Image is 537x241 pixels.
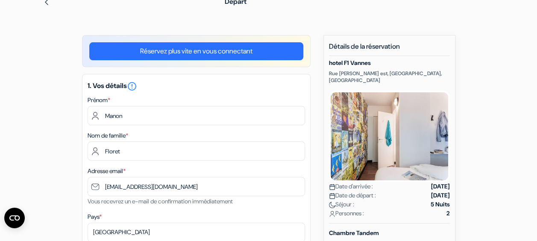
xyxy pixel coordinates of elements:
h5: 1. Vos détails [88,81,305,91]
a: Réservez plus vite en vous connectant [89,42,303,60]
p: Rue [PERSON_NAME] est, [GEOGRAPHIC_DATA], [GEOGRAPHIC_DATA] [329,70,450,84]
input: Entrer le nom de famille [88,141,305,161]
strong: 5 Nuits [431,200,450,209]
label: Adresse email [88,167,126,176]
strong: [DATE] [431,191,450,200]
button: Ouvrir le widget CMP [4,208,25,228]
span: Date de départ : [329,191,376,200]
img: calendar.svg [329,193,335,199]
strong: [DATE] [431,182,450,191]
span: Date d'arrivée : [329,182,373,191]
label: Pays [88,212,102,221]
span: Séjour : [329,200,354,209]
span: Personnes : [329,209,364,218]
img: calendar.svg [329,184,335,190]
label: Nom de famille [88,131,128,140]
i: error_outline [127,81,137,91]
h5: Détails de la réservation [329,42,450,56]
img: user_icon.svg [329,211,335,217]
label: Prénom [88,96,110,105]
a: error_outline [127,81,137,90]
strong: 2 [446,209,450,218]
input: Entrer adresse e-mail [88,177,305,196]
b: Chambre Tandem [329,229,379,237]
small: Vous recevrez un e-mail de confirmation immédiatement [88,197,233,205]
input: Entrez votre prénom [88,106,305,125]
img: moon.svg [329,202,335,208]
h5: hotel F1 Vannes [329,59,450,67]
